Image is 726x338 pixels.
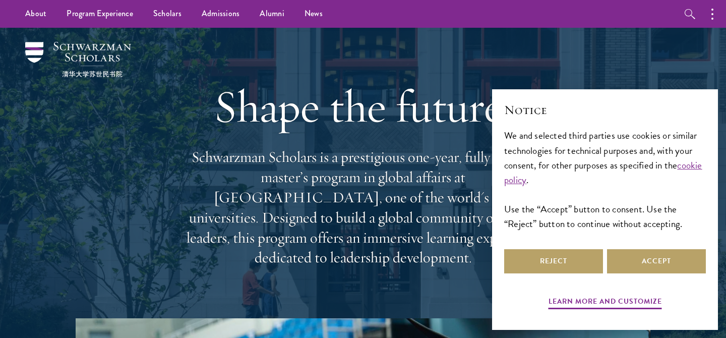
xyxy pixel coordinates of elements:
button: Learn more and customize [549,295,662,311]
button: Accept [607,249,706,273]
p: Schwarzman Scholars is a prestigious one-year, fully funded master’s program in global affairs at... [181,147,544,268]
a: cookie policy [504,158,702,187]
img: Schwarzman Scholars [25,42,131,77]
div: We and selected third parties use cookies or similar technologies for technical purposes and, wit... [504,128,706,231]
h2: Notice [504,101,706,119]
button: Reject [504,249,603,273]
h1: Shape the future. [181,78,544,135]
